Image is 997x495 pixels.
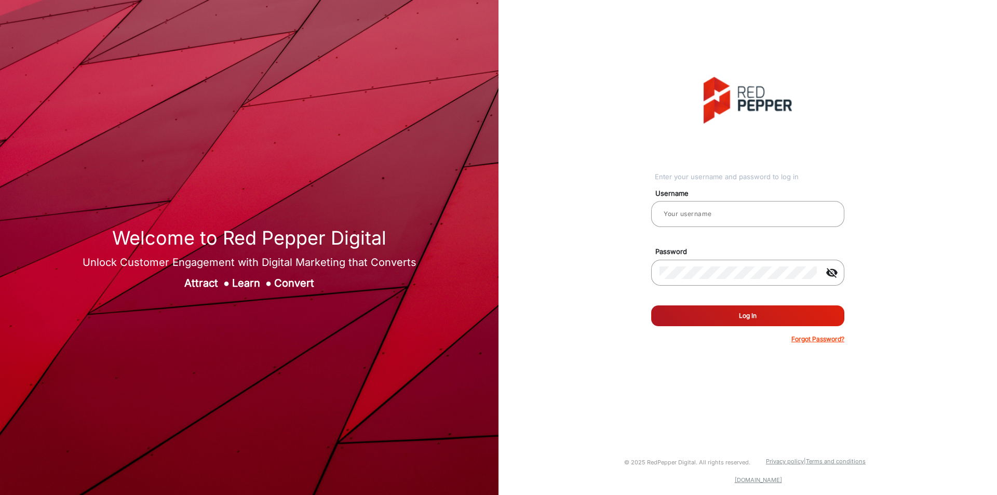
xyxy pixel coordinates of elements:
button: Log In [651,305,844,326]
span: ● [223,277,230,289]
mat-label: Password [648,247,856,257]
a: [DOMAIN_NAME] [735,476,782,484]
div: Attract Learn Convert [83,275,416,291]
div: Enter your username and password to log in [655,172,844,182]
div: Unlock Customer Engagement with Digital Marketing that Converts [83,255,416,270]
img: vmg-logo [704,77,792,124]
span: ● [265,277,272,289]
a: Privacy policy [766,458,804,465]
h1: Welcome to Red Pepper Digital [83,227,416,249]
mat-icon: visibility_off [819,266,844,279]
input: Your username [659,208,836,220]
a: | [804,458,806,465]
small: © 2025 RedPepper Digital. All rights reserved. [624,459,750,466]
p: Forgot Password? [791,335,844,344]
mat-label: Username [648,189,856,199]
a: Terms and conditions [806,458,866,465]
